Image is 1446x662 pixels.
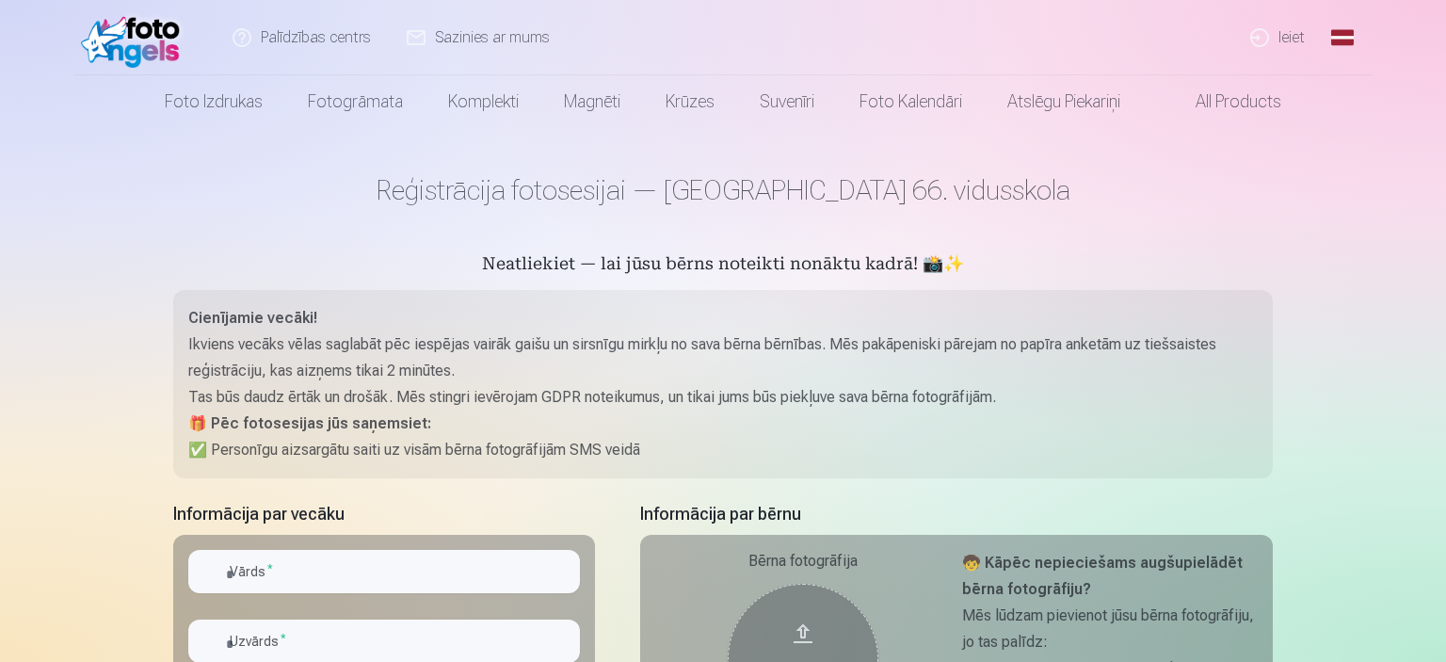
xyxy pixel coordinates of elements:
strong: 🧒 Kāpēc nepieciešams augšupielādēt bērna fotogrāfiju? [962,554,1243,598]
h1: Reģistrācija fotosesijai — [GEOGRAPHIC_DATA] 66. vidusskola [173,173,1273,207]
a: All products [1143,75,1304,128]
p: Ikviens vecāks vēlas saglabāt pēc iespējas vairāk gaišu un sirsnīgu mirkļu no sava bērna bērnības... [188,331,1258,384]
a: Suvenīri [737,75,837,128]
a: Atslēgu piekariņi [985,75,1143,128]
a: Komplekti [426,75,541,128]
h5: Neatliekiet — lai jūsu bērns noteikti nonāktu kadrā! 📸✨ [173,252,1273,279]
img: /fa1 [81,8,189,68]
a: Foto izdrukas [142,75,285,128]
h5: Informācija par vecāku [173,501,595,527]
a: Magnēti [541,75,643,128]
h5: Informācija par bērnu [640,501,1273,527]
strong: Cienījamie vecāki! [188,309,317,327]
a: Krūzes [643,75,737,128]
div: Bērna fotogrāfija [655,550,951,573]
p: Mēs lūdzam pievienot jūsu bērna fotogrāfiju, jo tas palīdz: [962,603,1258,655]
p: ✅ Personīgu aizsargātu saiti uz visām bērna fotogrāfijām SMS veidā [188,437,1258,463]
strong: 🎁 Pēc fotosesijas jūs saņemsiet: [188,414,431,432]
a: Fotogrāmata [285,75,426,128]
p: Tas būs daudz ērtāk un drošāk. Mēs stingri ievērojam GDPR noteikumus, un tikai jums būs piekļuve ... [188,384,1258,411]
a: Foto kalendāri [837,75,985,128]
